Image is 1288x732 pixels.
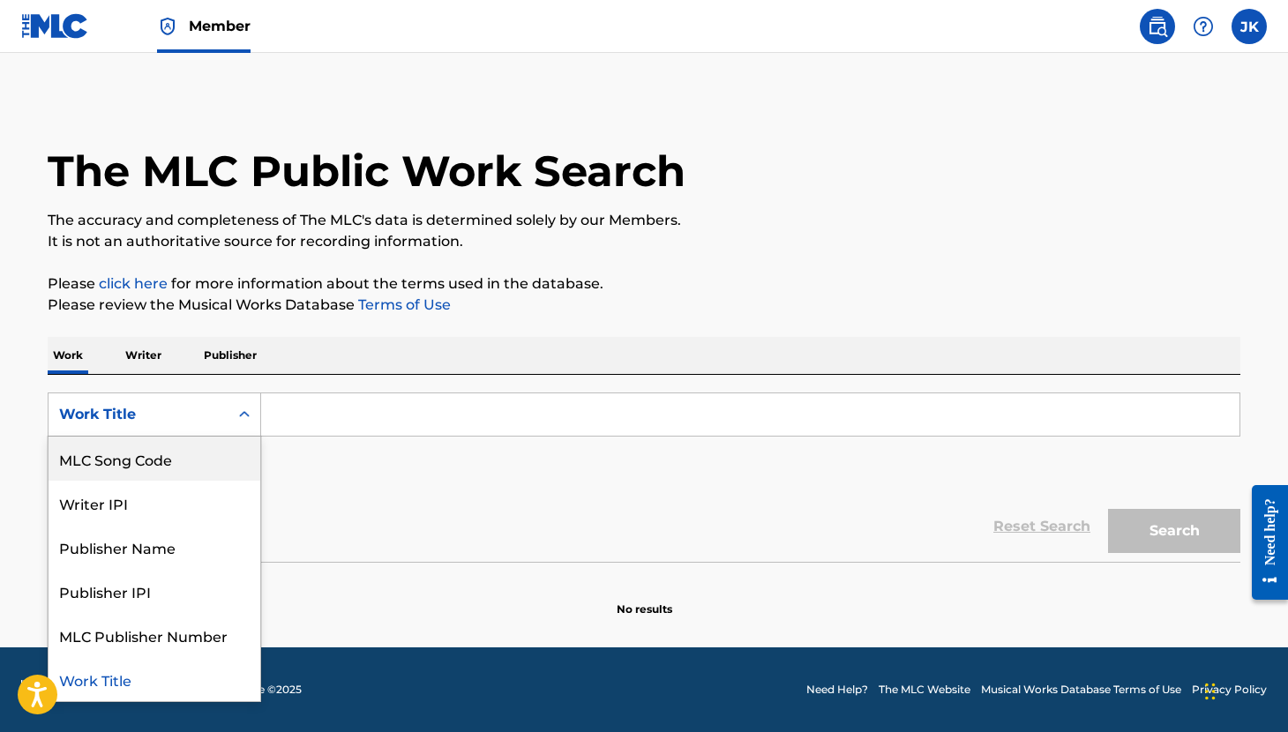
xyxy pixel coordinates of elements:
[48,337,88,374] p: Work
[1140,9,1175,44] a: Public Search
[21,679,76,700] img: logo
[48,145,685,198] h1: The MLC Public Work Search
[120,337,167,374] p: Writer
[1239,472,1288,614] iframe: Resource Center
[49,569,260,613] div: Publisher IPI
[355,296,451,313] a: Terms of Use
[1232,9,1267,44] div: User Menu
[879,682,970,698] a: The MLC Website
[981,682,1181,698] a: Musical Works Database Terms of Use
[1193,16,1214,37] img: help
[1192,682,1267,698] a: Privacy Policy
[49,613,260,657] div: MLC Publisher Number
[48,231,1240,252] p: It is not an authoritative source for recording information.
[49,657,260,701] div: Work Title
[1200,647,1288,732] iframe: Chat Widget
[48,295,1240,316] p: Please review the Musical Works Database
[806,682,868,698] a: Need Help?
[1147,16,1168,37] img: search
[99,275,168,292] a: click here
[21,13,89,39] img: MLC Logo
[49,437,260,481] div: MLC Song Code
[48,210,1240,231] p: The accuracy and completeness of The MLC's data is determined solely by our Members.
[49,481,260,525] div: Writer IPI
[49,525,260,569] div: Publisher Name
[1186,9,1221,44] div: Help
[189,16,251,36] span: Member
[617,580,672,617] p: No results
[59,404,218,425] div: Work Title
[157,16,178,37] img: Top Rightsholder
[198,337,262,374] p: Publisher
[48,392,1240,562] form: Search Form
[1205,665,1216,718] div: Drag
[48,273,1240,295] p: Please for more information about the terms used in the database.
